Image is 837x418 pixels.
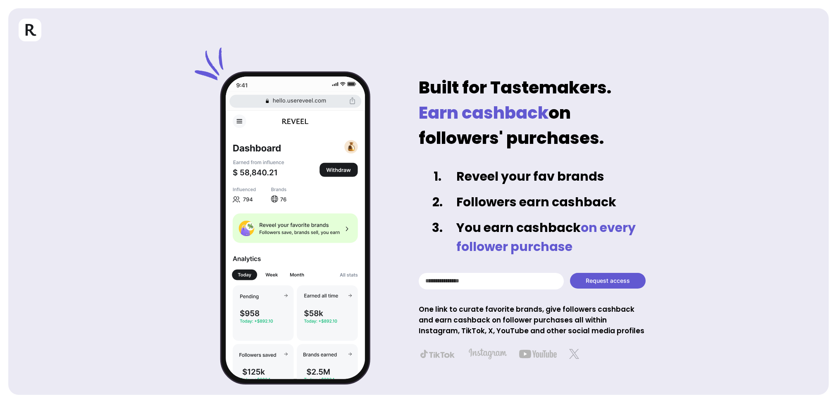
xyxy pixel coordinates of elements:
[419,60,646,150] p: Built for Tastemakers. on followers' purchases.
[434,167,441,186] p: 1.
[586,277,630,285] span: Request access
[419,294,646,342] p: One link to curate favorite brands, give followers cashback and earn cashback on follower purchas...
[456,218,646,256] p: You earn cashback
[456,219,638,256] strong: on every follower purchase
[456,167,604,186] p: Reveel your fav brands
[570,273,646,289] button: Request access
[419,101,548,124] span: Earn cashback
[456,193,616,212] p: Followers earn cashback
[432,193,443,212] p: 2.
[432,218,443,237] p: 3.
